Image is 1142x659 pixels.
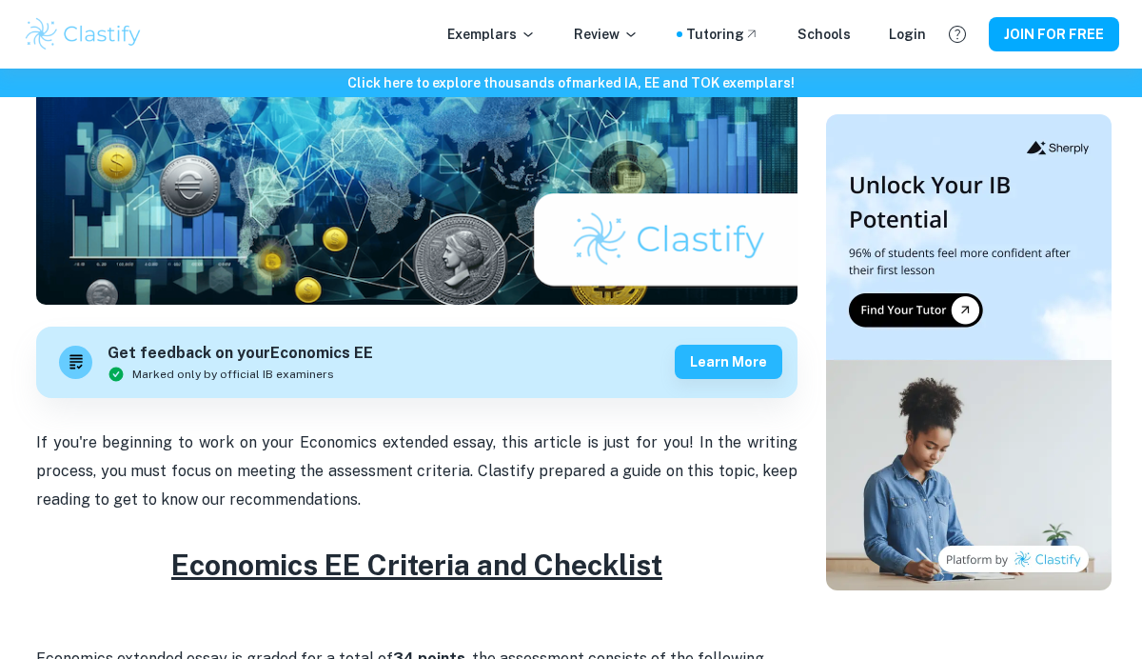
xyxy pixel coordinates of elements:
a: Schools [797,24,851,45]
h6: Click here to explore thousands of marked IA, EE and TOK exemplars ! [4,72,1138,93]
u: Economics EE Criteria and Checklist [171,548,662,582]
img: Thumbnail [826,114,1112,590]
img: Clastify logo [23,15,144,53]
button: Help and Feedback [941,18,974,50]
a: Login [889,24,926,45]
p: If you're beginning to work on your Economics extended essay, this article is just for you! In th... [36,429,797,515]
button: Learn more [675,345,782,379]
a: Get feedback on yourEconomics EEMarked only by official IB examinersLearn more [36,327,797,398]
p: Review [574,24,639,45]
button: JOIN FOR FREE [989,17,1119,51]
a: Tutoring [686,24,759,45]
h6: Get feedback on your Economics EE [108,342,373,366]
p: Exemplars [447,24,536,45]
span: Marked only by official IB examiners [132,366,334,383]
